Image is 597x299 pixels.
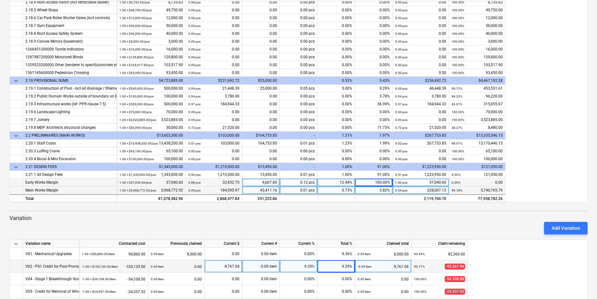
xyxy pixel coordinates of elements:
[395,1,407,4] small: 0.00 pcs
[317,45,355,53] div: 0.00%
[452,32,464,35] small: 100.00%
[188,100,239,108] div: 184,944.33
[452,95,462,98] small: 96.22%
[395,32,407,35] small: 0.00 pcs
[12,132,20,139] span: keyboard_arrow_down
[452,110,464,114] small: 100.00%
[188,102,201,106] small: 0.37 pcs
[242,116,280,124] div: 0.00
[25,6,114,14] div: 2.18.5 Wheel Stops
[188,126,201,129] small: 0.72 pcs
[355,22,393,30] div: 0.00%
[317,53,355,61] div: 0.00%
[452,6,503,14] div: 49,750.00
[395,30,446,38] div: 0.00
[452,87,462,90] small: 90.71%
[395,45,446,53] div: 0.00
[188,32,201,35] small: 0.00 pcs
[188,38,239,45] div: 0.00
[23,194,117,202] div: Total
[242,100,280,108] div: 0.00
[12,163,20,171] span: keyboard_arrow_down
[242,69,280,77] div: 0.00
[25,45,114,53] div: 1266451200000 Tactile indicators
[395,6,446,14] div: 0.00
[355,139,393,147] div: 1.99%
[395,118,407,122] small: 0.00 pcs
[119,92,183,100] div: 100,000.00
[188,45,239,53] div: 0.00
[355,53,393,61] div: 0.00%
[317,69,355,77] div: 0.00%
[119,6,183,14] div: 49,750.00
[23,240,79,248] div: Variation name
[188,30,239,38] div: 0.00
[317,285,355,298] div: 0.00%
[317,248,355,260] div: 9.36%
[188,16,201,20] small: 0.00 pcs
[395,108,446,116] div: 0.00
[395,48,407,51] small: 0.00 pcs
[317,30,355,38] div: 0.00%
[188,22,239,30] div: 0.00
[395,139,446,147] div: 267,753.85
[395,71,407,75] small: 0.00 pcs
[188,85,239,92] div: 21,448.39
[119,63,154,67] small: 1.00 × $103,517.90 / pcs
[119,48,152,51] small: 1.00 × $16,000.00 / pcs
[205,240,242,248] div: Current $
[12,77,20,85] span: keyboard_arrow_down
[280,45,317,53] div: 0.00 pcs
[280,14,317,22] div: 0.00 pcs
[449,163,505,171] div: $121,050.00
[242,22,280,30] div: 0.00
[395,92,446,100] div: 3,780.00
[395,63,407,67] small: 0.00 pcs
[317,147,355,155] div: 0.00%
[317,260,355,273] div: 9.29%
[25,61,114,69] div: 1329523200000 Other (tenderer to specify)concrete structurers with timber seating, timber decking
[119,8,152,12] small: 1.00 × $49,750.00 / pcs
[117,163,186,171] div: $1,345,000.00
[280,92,317,100] div: 0.00 pcs
[317,163,355,171] div: 1.00%
[280,116,317,124] div: 0.00 pcs
[25,100,114,108] div: 2.19.3 Infrastructure works (ref. PPR clause 7.5)
[119,116,183,124] div: 3,523,885.00
[355,6,393,14] div: 0.00%
[355,155,393,163] div: 0.00%
[452,53,503,61] div: 129,800.00
[242,240,280,248] div: Current #
[395,55,407,59] small: 0.00 pcs
[395,24,407,28] small: 0.00 pcs
[280,30,317,38] div: 0.00 pcs
[452,14,503,22] div: 12,000.00
[188,14,239,22] div: 0.00
[452,92,503,100] div: 96,220.00
[280,85,317,92] div: 0.05 pcs
[280,22,317,30] div: 0.00 pcs
[119,69,183,77] div: 93,450.00
[242,163,280,171] div: $13,450.00
[79,240,148,248] div: Contracted cost
[395,95,407,98] small: 0.04 pcs
[449,77,505,85] div: $4,467,192.28
[280,77,317,85] div: -
[317,6,355,14] div: 0.00%
[395,126,407,129] small: 0.72 pcs
[355,100,393,108] div: 36.99%
[317,116,355,124] div: 0.00%
[119,142,158,145] small: 1.00 × $13,438,200.00 / pcs
[242,92,280,100] div: 0.00
[119,16,152,20] small: 1.00 × $12,000.00 / pcs
[395,85,446,92] div: 46,448.39
[395,87,407,90] small: 0.09 pcs
[452,8,464,12] small: 100.00%
[119,53,183,61] div: 129,800.00
[280,186,317,194] div: 0.01 pcs
[242,171,280,179] div: 13,450.00
[188,118,201,122] small: 0.00 pcs
[355,163,393,171] div: 91.00%
[452,16,464,20] small: 100.00%
[186,77,242,85] div: $231,692.72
